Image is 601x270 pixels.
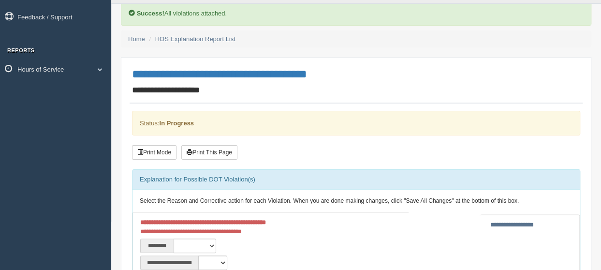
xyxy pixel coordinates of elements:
b: Success! [137,10,164,17]
div: Status: [132,111,580,135]
div: Select the Reason and Corrective action for each Violation. When you are done making changes, cli... [132,190,580,213]
a: Home [128,35,145,43]
a: HOS Explanation Report List [155,35,235,43]
div: Explanation for Possible DOT Violation(s) [132,170,580,189]
strong: In Progress [159,120,194,127]
button: Print Mode [132,145,176,160]
button: Print This Page [181,145,237,160]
